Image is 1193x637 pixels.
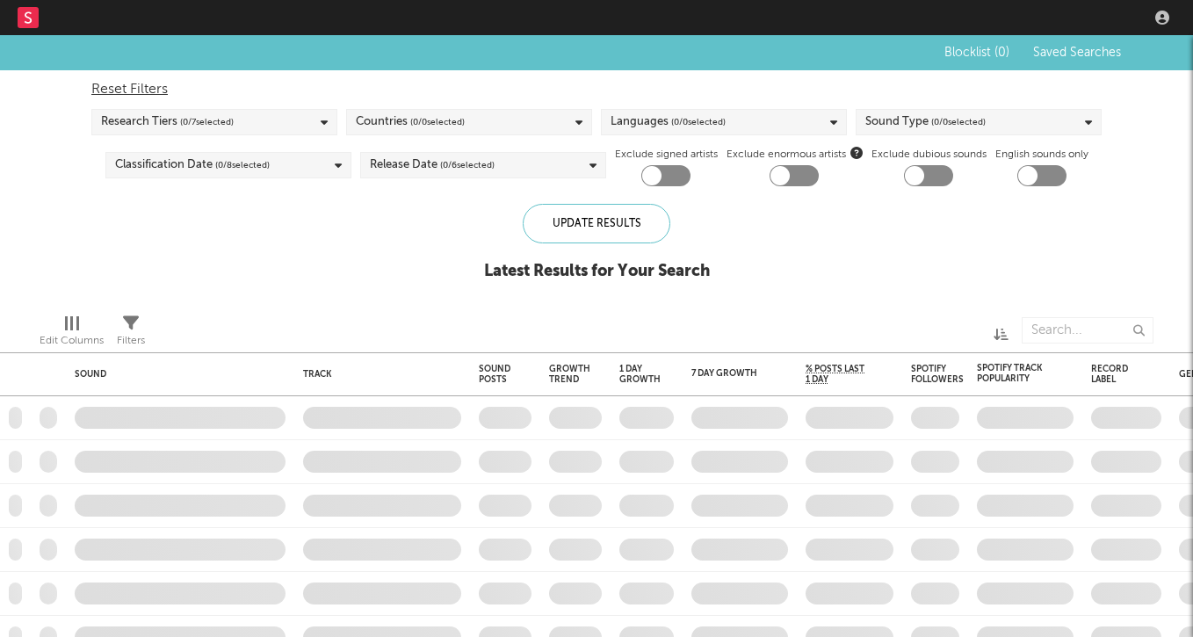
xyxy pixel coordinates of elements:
div: Edit Columns [40,330,104,351]
div: 7 Day Growth [691,368,762,379]
span: Exclude enormous artists [727,144,863,165]
label: Exclude dubious sounds [871,144,987,165]
div: Record Label [1091,364,1135,385]
span: ( 0 / 8 selected) [215,155,270,176]
span: ( 0 / 0 selected) [410,112,465,133]
span: ( 0 / 0 selected) [671,112,726,133]
span: ( 0 / 0 selected) [931,112,986,133]
span: ( 0 / 7 selected) [180,112,234,133]
span: % Posts Last 1 Day [806,364,867,385]
div: Spotify Track Popularity [977,363,1047,384]
div: Filters [117,308,145,359]
button: Exclude enormous artists [850,144,863,161]
div: Edit Columns [40,308,104,359]
div: Languages [611,112,726,133]
div: Spotify Followers [911,364,964,385]
div: Release Date [370,155,495,176]
div: Sound Posts [479,364,510,385]
div: Sound Type [865,112,986,133]
div: Classification Date [115,155,270,176]
span: ( 0 / 6 selected) [440,155,495,176]
span: ( 0 ) [994,47,1009,59]
button: Saved Searches [1028,46,1124,60]
div: Update Results [523,204,670,243]
input: Search... [1022,317,1153,344]
label: English sounds only [995,144,1088,165]
div: Growth Trend [549,364,593,385]
div: Research Tiers [101,112,234,133]
span: Saved Searches [1033,47,1124,59]
div: Reset Filters [91,79,1102,100]
div: Filters [117,330,145,351]
div: Track [303,369,452,380]
span: Blocklist [944,47,1009,59]
div: Sound [75,369,277,380]
label: Exclude signed artists [615,144,718,165]
div: Latest Results for Your Search [484,261,710,282]
div: Countries [356,112,465,133]
div: 1 Day Growth [619,364,661,385]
